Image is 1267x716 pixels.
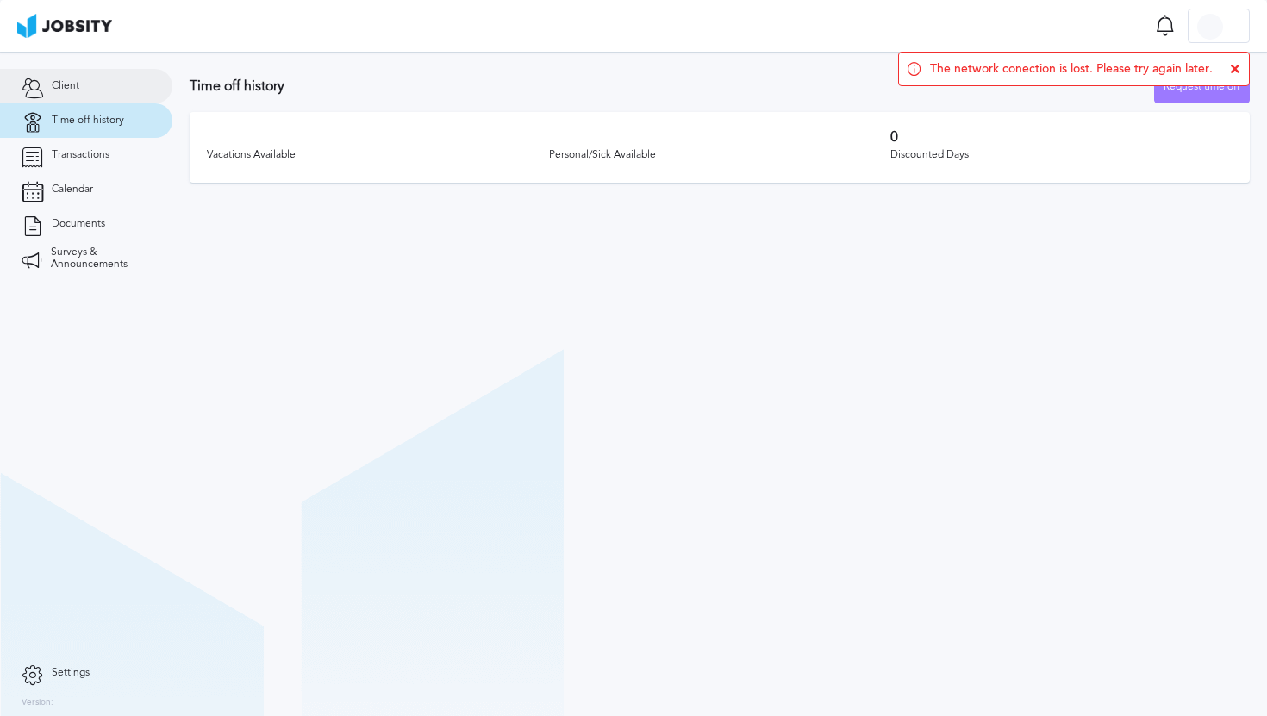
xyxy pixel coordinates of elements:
div: Vacations Available [207,149,549,161]
h3: 0 [890,129,1233,145]
img: ab4bad089aa723f57921c736e9817d99.png [17,14,112,38]
span: Settings [52,667,90,679]
span: The network conection is lost. Please try again later. [930,62,1213,76]
span: Time off history [52,115,124,127]
div: Personal/Sick Available [549,149,891,161]
span: Surveys & Announcements [51,246,151,271]
span: Documents [52,218,105,230]
button: Request time off [1154,69,1250,103]
span: Calendar [52,184,93,196]
h3: Time off history [190,78,1154,94]
label: Version: [22,698,53,708]
div: Request time off [1155,70,1249,104]
div: Discounted Days [890,149,1233,161]
span: Client [52,80,79,92]
span: Transactions [52,149,109,161]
